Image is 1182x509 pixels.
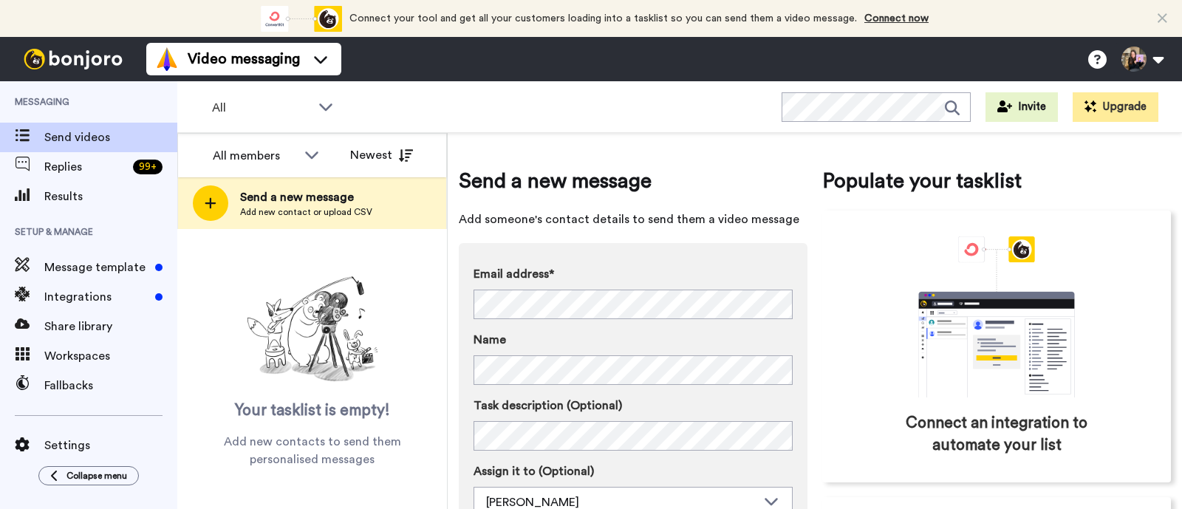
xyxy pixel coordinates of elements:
[44,288,149,306] span: Integrations
[44,158,127,176] span: Replies
[1073,92,1158,122] button: Upgrade
[822,166,1171,196] span: Populate your tasklist
[885,412,1108,457] span: Connect an integration to automate your list
[474,397,793,414] label: Task description (Optional)
[213,147,297,165] div: All members
[133,160,163,174] div: 99 +
[188,49,300,69] span: Video messaging
[199,433,425,468] span: Add new contacts to send them personalised messages
[864,13,929,24] a: Connect now
[240,206,372,218] span: Add new contact or upload CSV
[239,270,386,389] img: ready-set-action.png
[44,129,177,146] span: Send videos
[985,92,1058,122] button: Invite
[18,49,129,69] img: bj-logo-header-white.svg
[38,466,139,485] button: Collapse menu
[44,377,177,394] span: Fallbacks
[66,470,127,482] span: Collapse menu
[474,265,793,283] label: Email address*
[44,347,177,365] span: Workspaces
[349,13,857,24] span: Connect your tool and get all your customers loading into a tasklist so you can send them a video...
[44,188,177,205] span: Results
[474,331,506,349] span: Name
[886,236,1107,397] div: animation
[261,6,342,32] div: animation
[44,318,177,335] span: Share library
[459,211,807,228] span: Add someone's contact details to send them a video message
[459,166,807,196] span: Send a new message
[240,188,372,206] span: Send a new message
[44,437,177,454] span: Settings
[212,99,311,117] span: All
[44,259,149,276] span: Message template
[339,140,424,170] button: Newest
[474,462,793,480] label: Assign it to (Optional)
[235,400,390,422] span: Your tasklist is empty!
[155,47,179,71] img: vm-color.svg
